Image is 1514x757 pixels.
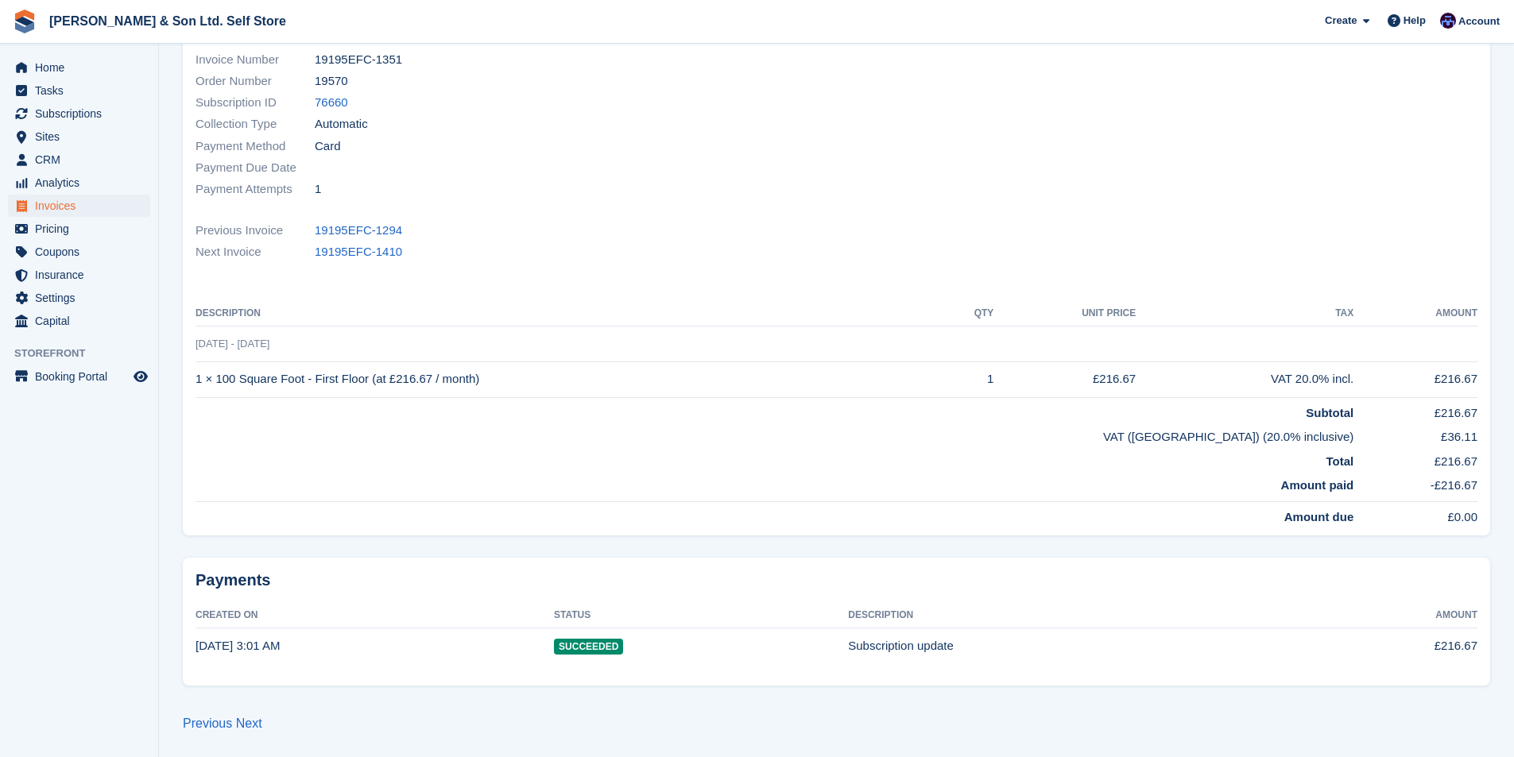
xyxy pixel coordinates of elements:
[1353,446,1477,471] td: £216.67
[8,195,150,217] a: menu
[196,180,315,199] span: Payment Attempts
[8,365,150,388] a: menu
[8,218,150,240] a: menu
[196,137,315,156] span: Payment Method
[131,367,150,386] a: Preview store
[1325,13,1357,29] span: Create
[993,361,1136,397] td: £216.67
[8,310,150,332] a: menu
[236,716,262,730] a: Next
[8,79,150,102] a: menu
[8,264,150,286] a: menu
[1353,470,1477,501] td: -£216.67
[196,361,942,397] td: 1 × 100 Square Foot - First Floor (at £216.67 / month)
[1353,361,1477,397] td: £216.67
[1326,454,1354,468] strong: Total
[1136,370,1353,388] div: VAT 20.0% incl.
[35,287,130,309] span: Settings
[1353,422,1477,446] td: £36.11
[8,102,150,125] a: menu
[35,102,130,125] span: Subscriptions
[8,149,150,171] a: menu
[1284,510,1354,523] strong: Amount due
[8,56,150,79] a: menu
[315,222,402,240] a: 19195EFC-1294
[196,72,315,91] span: Order Number
[35,365,130,388] span: Booking Portal
[35,172,130,194] span: Analytics
[196,94,315,112] span: Subscription ID
[196,338,269,350] span: [DATE] - [DATE]
[35,218,130,240] span: Pricing
[35,310,130,332] span: Capital
[1306,406,1353,419] strong: Subtotal
[43,8,292,34] a: [PERSON_NAME] & Son Ltd. Self Store
[315,180,321,199] span: 1
[1295,628,1477,663] td: £216.67
[315,51,402,69] span: 19195EFC-1351
[942,361,993,397] td: 1
[196,301,942,326] th: Description
[848,628,1295,663] td: Subscription update
[315,115,368,133] span: Automatic
[993,301,1136,326] th: Unit Price
[315,137,341,156] span: Card
[1295,603,1477,628] th: Amount
[196,115,315,133] span: Collection Type
[1136,301,1353,326] th: Tax
[1353,397,1477,422] td: £216.67
[8,241,150,263] a: menu
[35,264,130,286] span: Insurance
[35,149,130,171] span: CRM
[35,195,130,217] span: Invoices
[1458,14,1500,29] span: Account
[942,301,993,326] th: QTY
[848,603,1295,628] th: Description
[196,243,315,261] span: Next Invoice
[35,79,130,102] span: Tasks
[196,51,315,69] span: Invoice Number
[35,56,130,79] span: Home
[554,639,623,655] span: Succeeded
[35,241,130,263] span: Coupons
[196,159,315,177] span: Payment Due Date
[315,243,402,261] a: 19195EFC-1410
[13,10,37,33] img: stora-icon-8386f47178a22dfd0bd8f6a31ec36ba5ce8667c1dd55bd0f319d3a0aa187defe.svg
[196,639,280,652] time: 2025-06-20 02:01:34 UTC
[1281,478,1354,492] strong: Amount paid
[8,126,150,148] a: menu
[8,172,150,194] a: menu
[14,346,158,361] span: Storefront
[1404,13,1426,29] span: Help
[1353,501,1477,526] td: £0.00
[315,94,348,112] a: 76660
[183,716,232,730] a: Previous
[35,126,130,148] span: Sites
[8,287,150,309] a: menu
[196,222,315,240] span: Previous Invoice
[315,72,348,91] span: 19570
[196,570,1477,590] h2: Payments
[554,603,848,628] th: Status
[1353,301,1477,326] th: Amount
[196,422,1353,446] td: VAT ([GEOGRAPHIC_DATA]) (20.0% inclusive)
[1440,13,1456,29] img: Josey Kitching
[196,603,554,628] th: Created On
